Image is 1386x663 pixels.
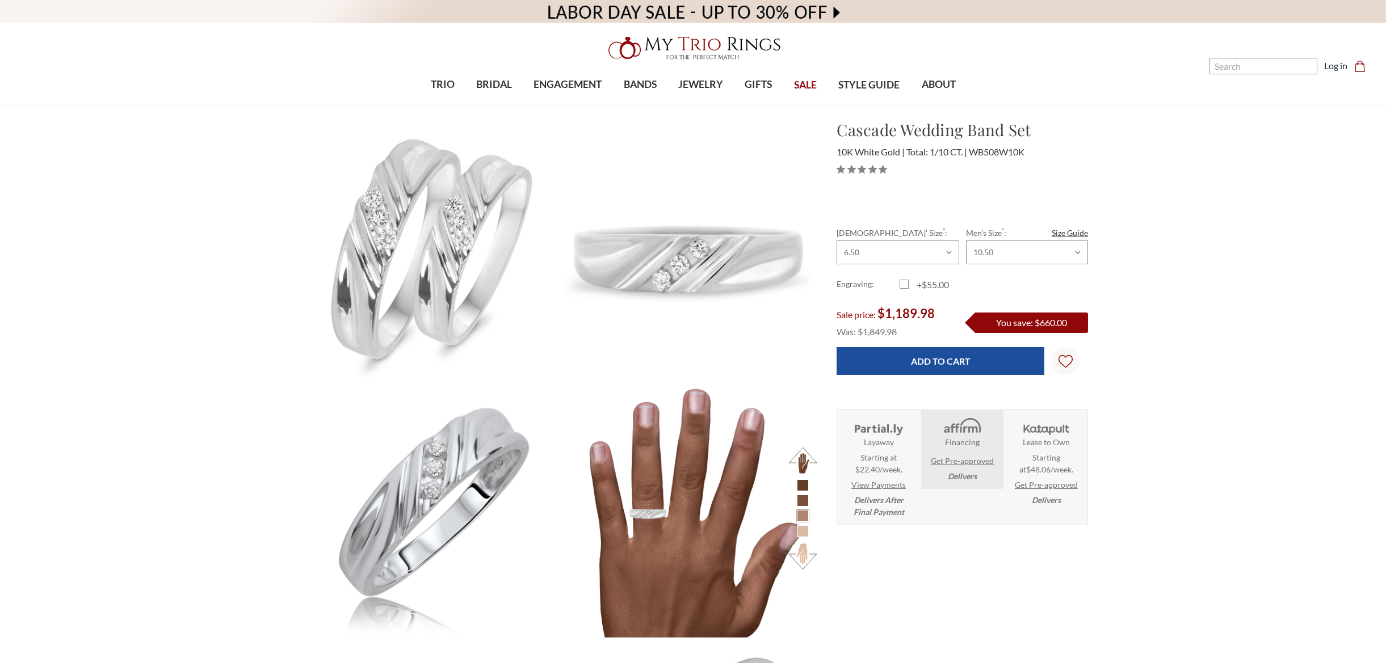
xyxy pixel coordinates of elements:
[948,470,977,482] em: Delivers
[945,436,980,448] strong: Financing
[906,146,967,157] span: Total: 1/10 CT.
[837,347,1044,375] input: Add to Cart
[635,103,646,104] button: submenu toggle
[855,451,902,475] span: Starting at $22.40/week.
[488,103,499,104] button: submenu toggle
[1009,451,1084,475] span: Starting at .
[419,66,465,103] a: TRIO
[1052,227,1088,239] a: Size Guide
[695,103,707,104] button: submenu toggle
[559,119,818,378] img: Photo of Cascade 1/10 ct tw. Wedding Band Set 10K White Gold [BT508WL]
[1026,464,1072,474] span: $48.06/week
[1209,58,1317,74] input: Search
[299,379,558,638] img: Photo of Cascade 1/10 ct tw. Wedding Band Set 10K White Gold [BT508WL]
[921,410,1003,489] li: Affirm
[837,410,919,525] li: Layaway
[745,77,772,92] span: GIFTS
[437,103,448,104] button: submenu toggle
[1023,436,1070,448] strong: Lease to Own
[612,66,667,103] a: BANDS
[877,306,935,321] span: $1,189.98
[864,436,894,448] strong: Layaway
[837,118,1088,142] h1: Cascade Wedding Band Set
[838,78,900,92] span: STYLE GUIDE
[734,66,783,103] a: GIFTS
[562,103,573,104] button: submenu toggle
[476,77,512,92] span: BRIDAL
[678,77,723,92] span: JEWELRY
[602,30,784,66] img: My Trio Rings
[1051,347,1080,375] a: Wish Lists
[828,67,910,104] a: STYLE GUIDE
[534,77,602,92] span: ENGAGEMENT
[936,417,989,436] img: Affirm
[922,77,956,92] span: ABOUT
[900,278,963,292] label: +$55.00
[1020,417,1073,436] img: Katapult
[667,66,734,103] a: JEWELRY
[523,66,612,103] a: ENGAGEMENT
[837,146,905,157] span: 10K White Gold
[299,119,558,378] img: Photo of Cascade 1/10 ct tw. Wedding Band Set 10K White Gold [WB508W]
[624,77,657,92] span: BANDS
[402,30,984,66] a: My Trio Rings
[969,146,1024,157] span: WB508W10K
[1354,61,1366,72] svg: cart.cart_preview
[966,227,1088,239] label: Men's Size :
[465,66,523,103] a: BRIDAL
[1032,494,1061,506] em: Delivers
[852,417,905,436] img: Layaway
[851,479,906,491] a: View Payments
[1324,59,1347,73] a: Log in
[858,326,897,337] span: $1,849.98
[996,317,1067,328] span: You save: $660.00
[854,494,904,518] em: Delivers After Final Payment
[753,103,764,104] button: submenu toggle
[837,227,959,239] label: [DEMOGRAPHIC_DATA]' Size :
[1015,479,1078,491] a: Get Pre-approved
[837,309,876,320] span: Sale price:
[933,103,944,104] button: submenu toggle
[783,67,828,104] a: SALE
[837,278,900,292] label: Engraving:
[837,326,856,337] span: Was:
[559,379,818,638] img: Photo of Cascade 1/10 ct tw. Wedding Band Set 10K White Gold [BT508WL] [HT-3]
[1354,59,1372,73] a: Cart with 0 items
[1005,410,1087,513] li: Katapult
[431,77,455,92] span: TRIO
[794,78,817,92] span: SALE
[910,66,966,103] a: ABOUT
[1059,319,1073,404] svg: Wish Lists
[931,455,994,467] a: Get Pre-approved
